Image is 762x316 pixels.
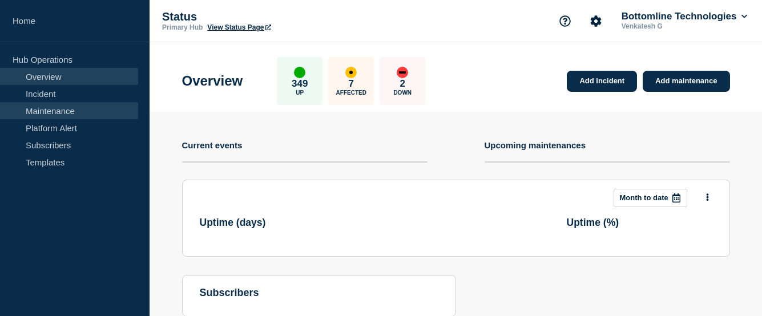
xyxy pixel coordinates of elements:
[349,78,354,90] p: 7
[200,217,345,229] h3: Uptime ( days )
[162,10,390,23] p: Status
[182,73,243,89] h1: Overview
[207,23,271,31] a: View Status Page
[400,78,405,90] p: 2
[397,67,408,78] div: down
[619,11,749,22] button: Bottomline Technologies
[567,71,637,92] a: Add incident
[182,140,243,150] h4: Current events
[200,287,438,299] h4: subscribers
[643,71,729,92] a: Add maintenance
[567,217,712,229] h3: Uptime ( % )
[345,67,357,78] div: affected
[292,78,308,90] p: 349
[485,140,586,150] h4: Upcoming maintenances
[553,9,577,33] button: Support
[162,23,203,31] p: Primary Hub
[619,22,738,30] p: Venkatesh G
[393,90,412,96] p: Down
[614,189,687,207] button: Month to date
[294,67,305,78] div: up
[336,90,366,96] p: Affected
[584,9,608,33] button: Account settings
[620,193,668,202] p: Month to date
[296,90,304,96] p: Up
